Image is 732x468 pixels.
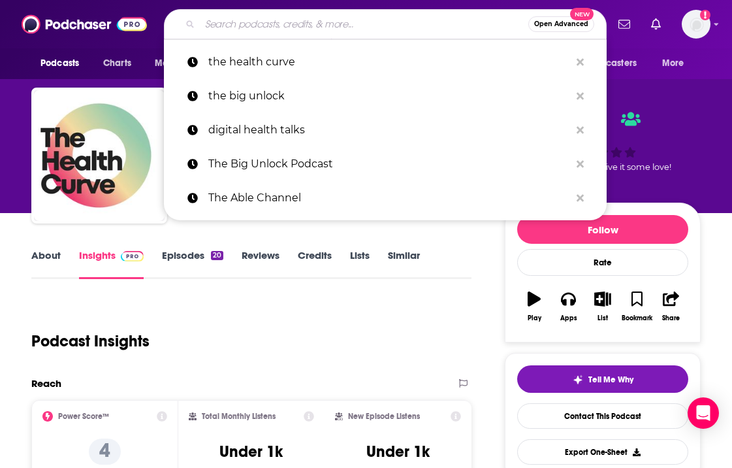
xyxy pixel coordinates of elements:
[682,10,710,39] img: User Profile
[388,249,420,279] a: Similar
[58,412,109,421] h2: Power Score™
[200,14,528,35] input: Search podcasts, credits, & more...
[348,412,420,421] h2: New Episode Listens
[551,283,585,330] button: Apps
[682,10,710,39] span: Logged in as weareheadstart
[103,54,131,73] span: Charts
[654,283,688,330] button: Share
[588,375,633,385] span: Tell Me Why
[208,113,570,147] p: digital health talks
[298,249,332,279] a: Credits
[164,45,607,79] a: the health curve
[208,45,570,79] p: the health curve
[570,8,594,20] span: New
[146,51,218,76] button: open menu
[534,21,588,27] span: Open Advanced
[31,51,96,76] button: open menu
[517,403,688,429] a: Contact This Podcast
[95,51,139,76] a: Charts
[79,249,144,279] a: InsightsPodchaser Pro
[242,249,279,279] a: Reviews
[202,412,276,421] h2: Total Monthly Listens
[164,9,607,39] div: Search podcasts, credits, & more...
[164,113,607,147] a: digital health talks
[662,314,680,322] div: Share
[517,283,551,330] button: Play
[155,54,201,73] span: Monitoring
[613,13,635,35] a: Show notifications dropdown
[528,16,594,32] button: Open AdvancedNew
[688,397,719,429] div: Open Intercom Messenger
[646,13,666,35] a: Show notifications dropdown
[597,314,608,322] div: List
[31,249,61,279] a: About
[573,375,583,385] img: tell me why sparkle
[560,314,577,322] div: Apps
[162,249,223,279] a: Episodes20
[366,442,430,461] h3: Under 1k
[121,251,144,261] img: Podchaser Pro
[164,181,607,215] a: The Able Channel
[622,314,652,322] div: Bookmark
[164,147,607,181] a: The Big Unlock Podcast
[350,249,370,279] a: Lists
[219,442,283,461] h3: Under 1k
[22,12,147,37] img: Podchaser - Follow, Share and Rate Podcasts
[700,10,710,20] svg: Add a profile image
[565,51,656,76] button: open menu
[208,181,570,215] p: The Able Channel
[89,439,121,465] p: 4
[34,90,165,221] img: The Health Curve
[586,283,620,330] button: List
[208,147,570,181] p: The Big Unlock Podcast
[662,54,684,73] span: More
[164,79,607,113] a: the big unlock
[211,251,223,260] div: 20
[517,439,688,465] button: Export One-Sheet
[517,215,688,244] button: Follow
[653,51,701,76] button: open menu
[517,249,688,276] div: Rate
[40,54,79,73] span: Podcasts
[682,10,710,39] button: Show profile menu
[208,79,570,113] p: the big unlock
[31,331,150,351] h1: Podcast Insights
[517,365,688,393] button: tell me why sparkleTell Me Why
[528,314,541,322] div: Play
[620,283,654,330] button: Bookmark
[31,377,61,390] h2: Reach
